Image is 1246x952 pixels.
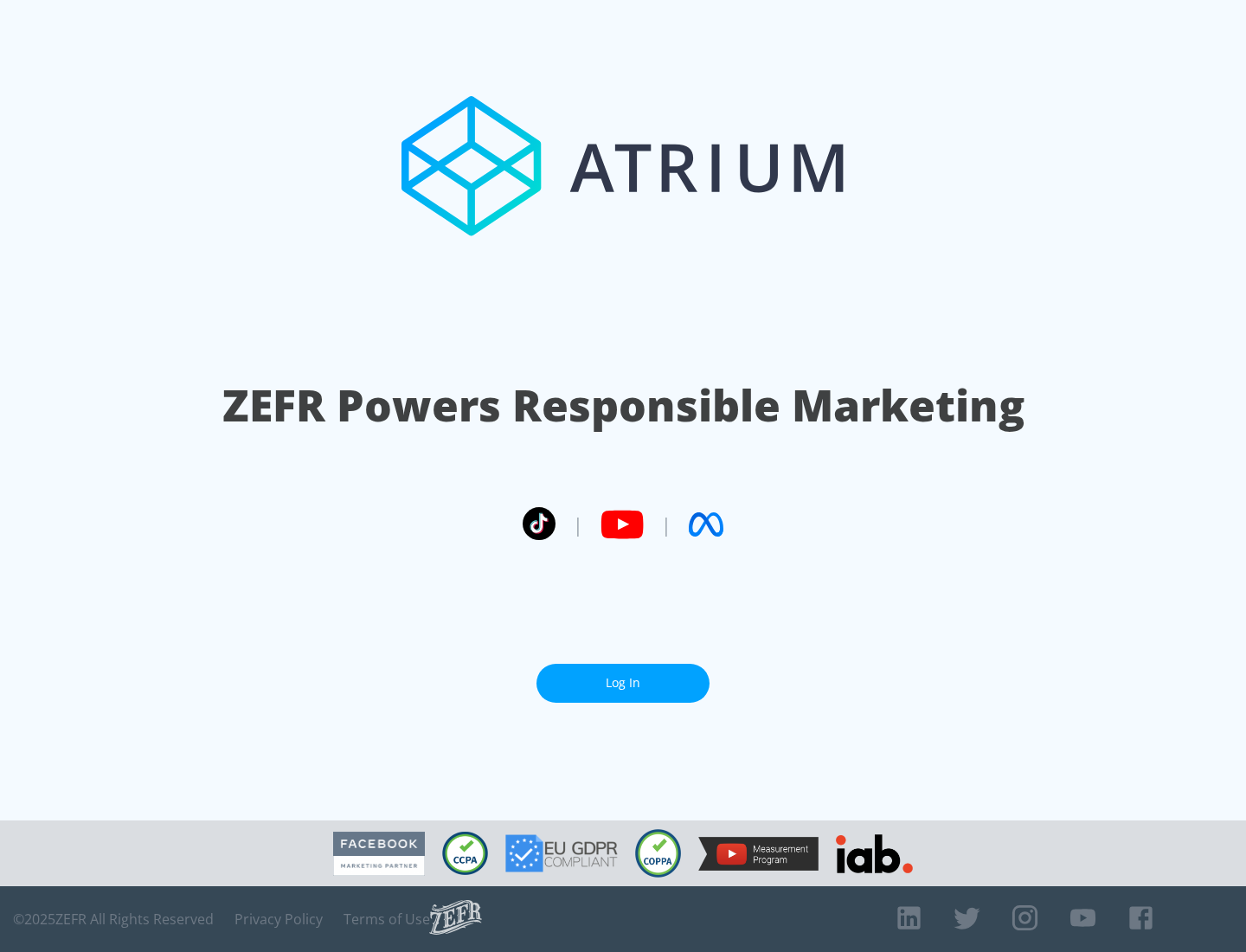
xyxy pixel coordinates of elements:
a: Privacy Policy [234,910,323,928]
span: | [573,511,583,537]
h1: ZEFR Powers Responsible Marketing [222,376,1024,435]
span: © 2025 ZEFR All Rights Reserved [13,910,214,928]
a: Terms of Use [344,910,430,928]
a: Log In [536,664,710,703]
img: YouTube Measurement Program [698,837,819,871]
img: IAB [836,834,913,873]
img: CCPA Compliant [442,832,488,875]
img: Facebook Marketing Partner [333,832,425,876]
span: | [661,511,671,537]
img: GDPR Compliant [505,834,618,872]
img: COPPA Compliant [635,829,681,878]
